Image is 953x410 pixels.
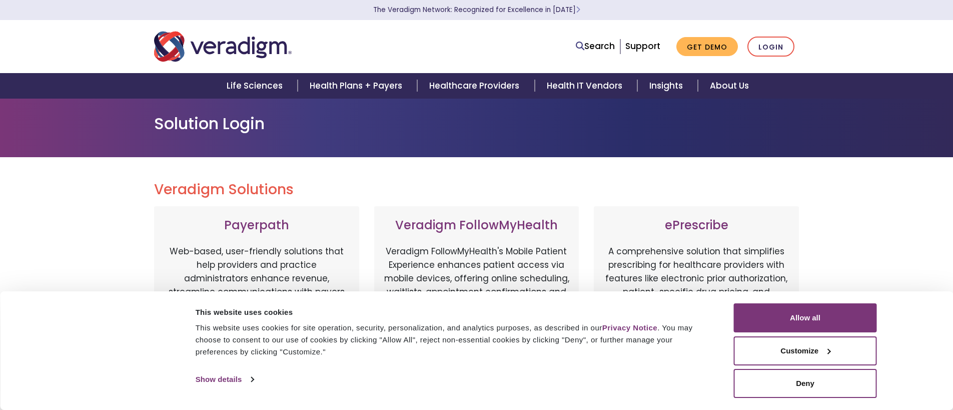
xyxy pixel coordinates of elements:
[196,372,254,387] a: Show details
[602,323,657,332] a: Privacy Notice
[698,73,761,99] a: About Us
[154,30,292,63] img: Veradigm logo
[604,218,789,233] h3: ePrescribe
[154,114,799,133] h1: Solution Login
[576,40,615,53] a: Search
[734,336,877,365] button: Customize
[625,40,660,52] a: Support
[154,181,799,198] h2: Veradigm Solutions
[164,245,349,350] p: Web-based, user-friendly solutions that help providers and practice administrators enhance revenu...
[384,245,569,340] p: Veradigm FollowMyHealth's Mobile Patient Experience enhances patient access via mobile devices, o...
[373,5,580,15] a: The Veradigm Network: Recognized for Excellence in [DATE]Learn More
[196,306,711,318] div: This website uses cookies
[384,218,569,233] h3: Veradigm FollowMyHealth
[576,5,580,15] span: Learn More
[215,73,298,99] a: Life Sciences
[164,218,349,233] h3: Payerpath
[734,303,877,332] button: Allow all
[417,73,534,99] a: Healthcare Providers
[604,245,789,350] p: A comprehensive solution that simplifies prescribing for healthcare providers with features like ...
[734,369,877,398] button: Deny
[676,37,738,57] a: Get Demo
[298,73,417,99] a: Health Plans + Payers
[535,73,637,99] a: Health IT Vendors
[637,73,698,99] a: Insights
[747,37,794,57] a: Login
[196,322,711,358] div: This website uses cookies for site operation, security, personalization, and analytics purposes, ...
